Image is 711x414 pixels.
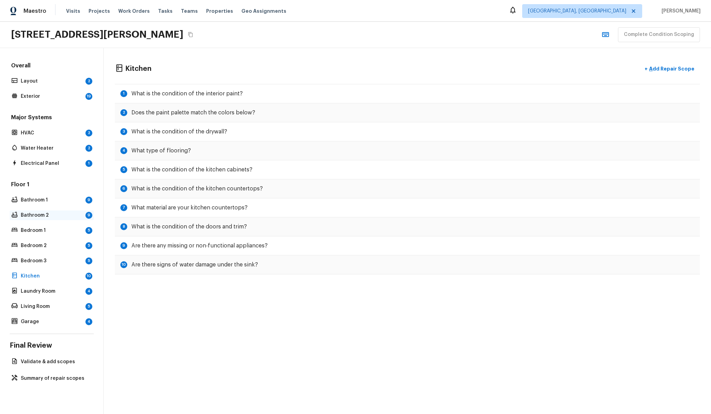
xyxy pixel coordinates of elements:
[10,341,94,350] h4: Final Review
[85,78,92,85] div: 2
[131,204,248,211] h5: What material are your kitchen countertops?
[125,64,151,73] h4: Kitchen
[85,303,92,310] div: 5
[181,8,198,15] span: Teams
[131,223,247,230] h5: What is the condition of the doors and trim?
[131,128,227,135] h5: What is the condition of the drywall?
[11,28,183,41] h2: [STREET_ADDRESS][PERSON_NAME]
[21,227,83,234] p: Bedroom 1
[21,242,83,249] p: Bedroom 2
[206,8,233,15] span: Properties
[120,128,127,135] div: 3
[85,257,92,264] div: 5
[120,90,127,97] div: 1
[21,273,83,280] p: Kitchen
[131,261,258,269] h5: Are there signs of water damage under the sink?
[120,204,127,211] div: 7
[118,8,150,15] span: Work Orders
[120,223,127,230] div: 8
[85,318,92,325] div: 4
[10,114,94,123] h5: Major Systems
[120,185,127,192] div: 6
[21,288,83,295] p: Laundry Room
[648,65,694,72] p: Add Repair Scope
[10,62,94,71] h5: Overall
[639,62,700,76] button: +Add Repair Scope
[120,242,127,249] div: 9
[659,8,701,15] span: [PERSON_NAME]
[120,166,127,173] div: 5
[120,109,127,116] div: 2
[21,318,83,325] p: Garage
[241,8,286,15] span: Geo Assignments
[21,145,83,152] p: Water Heater
[186,30,195,39] button: Copy Address
[85,197,92,204] div: 9
[131,147,191,154] h5: What type of flooring?
[21,160,83,167] p: Electrical Panel
[85,227,92,234] div: 5
[131,185,263,192] h5: What is the condition of the kitchen countertops?
[66,8,80,15] span: Visits
[21,197,83,204] p: Bathroom 1
[120,147,127,154] div: 4
[85,145,92,152] div: 2
[21,212,83,219] p: Bathroom 2
[85,273,92,280] div: 10
[120,261,127,268] div: 10
[131,242,268,250] h5: Are there any missing or non-functional appliances?
[21,93,83,100] p: Exterior
[10,181,94,190] h5: Floor 1
[85,288,92,295] div: 4
[158,9,173,13] span: Tasks
[131,90,243,97] h5: What is the condition of the interior paint?
[131,109,255,116] h5: Does the paint palette match the colors below?
[85,212,92,219] div: 9
[21,130,83,137] p: HVAC
[89,8,110,15] span: Projects
[21,257,83,264] p: Bedroom 3
[528,8,626,15] span: [GEOGRAPHIC_DATA], [GEOGRAPHIC_DATA]
[21,303,83,310] p: Living Room
[21,358,90,365] p: Validate & add scopes
[131,166,252,173] h5: What is the condition of the kitchen cabinets?
[21,375,90,382] p: Summary of repair scopes
[21,78,83,85] p: Layout
[24,8,46,15] span: Maestro
[85,160,92,167] div: 1
[85,93,92,100] div: 19
[85,130,92,137] div: 2
[85,242,92,249] div: 5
